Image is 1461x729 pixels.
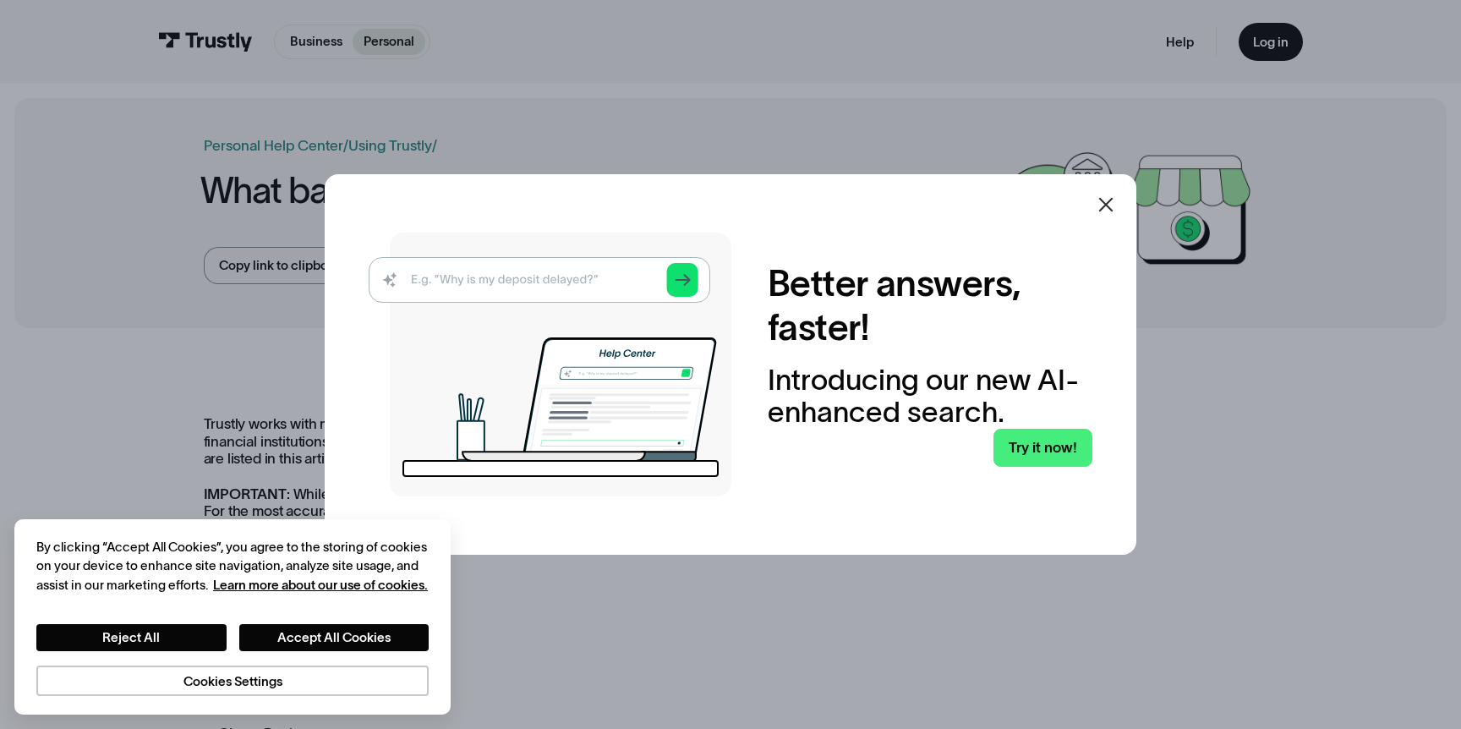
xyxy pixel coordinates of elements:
[36,666,429,696] button: Cookies Settings
[768,262,1093,349] h2: Better answers, faster!
[768,364,1093,429] div: Introducing our new AI-enhanced search.
[36,538,429,697] div: Privacy
[213,578,428,592] a: More information about your privacy, opens in a new tab
[36,538,429,595] div: By clicking “Accept All Cookies”, you agree to the storing of cookies on your device to enhance s...
[239,624,430,651] button: Accept All Cookies
[14,519,451,715] div: Cookie banner
[993,429,1092,467] a: Try it now!
[36,624,227,651] button: Reject All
